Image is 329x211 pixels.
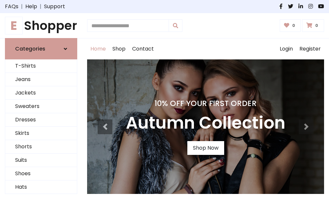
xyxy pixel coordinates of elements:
[296,38,324,59] a: Register
[5,113,77,127] a: Dresses
[25,3,37,11] a: Help
[187,141,224,155] a: Shop Now
[18,3,25,11] span: |
[5,3,18,11] a: FAQs
[5,167,77,180] a: Shoes
[44,3,65,11] a: Support
[5,127,77,140] a: Skirts
[5,73,77,86] a: Jeans
[126,99,285,108] h4: 10% Off Your First Order
[15,46,45,52] h6: Categories
[5,140,77,154] a: Shorts
[5,59,77,73] a: T-Shirts
[87,38,109,59] a: Home
[5,18,77,33] a: EShopper
[302,19,324,32] a: 0
[5,17,23,34] span: E
[5,180,77,194] a: Hats
[314,23,320,29] span: 0
[109,38,129,59] a: Shop
[280,19,301,32] a: 0
[5,38,77,59] a: Categories
[126,113,285,133] h3: Autumn Collection
[129,38,157,59] a: Contact
[5,154,77,167] a: Suits
[291,23,297,29] span: 0
[37,3,44,11] span: |
[5,18,77,33] h1: Shopper
[276,38,296,59] a: Login
[5,100,77,113] a: Sweaters
[5,86,77,100] a: Jackets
